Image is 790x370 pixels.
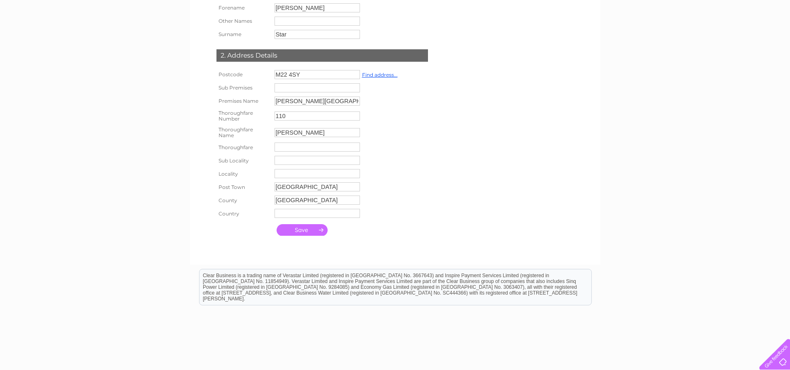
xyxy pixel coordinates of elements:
[28,22,70,47] img: logo.png
[634,4,691,15] a: 0333 014 3131
[688,35,713,41] a: Telecoms
[214,81,272,94] th: Sub Premises
[644,35,660,41] a: Water
[735,35,755,41] a: Contact
[214,124,272,141] th: Thoroughfare Name
[214,154,272,167] th: Sub Locality
[214,140,272,154] th: Thoroughfare
[214,94,272,108] th: Premises Name
[214,207,272,220] th: Country
[665,35,683,41] a: Energy
[763,35,782,41] a: Log out
[214,180,272,193] th: Post Town
[214,167,272,180] th: Locality
[214,1,272,15] th: Forename
[216,49,428,62] div: 2. Address Details
[214,108,272,124] th: Thoroughfare Number
[277,224,328,236] input: Submit
[199,5,591,40] div: Clear Business is a trading name of Verastar Limited (registered in [GEOGRAPHIC_DATA] No. 3667643...
[214,15,272,28] th: Other Names
[718,35,730,41] a: Blog
[214,68,272,81] th: Postcode
[214,193,272,207] th: County
[362,72,398,78] a: Find address...
[214,28,272,41] th: Surname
